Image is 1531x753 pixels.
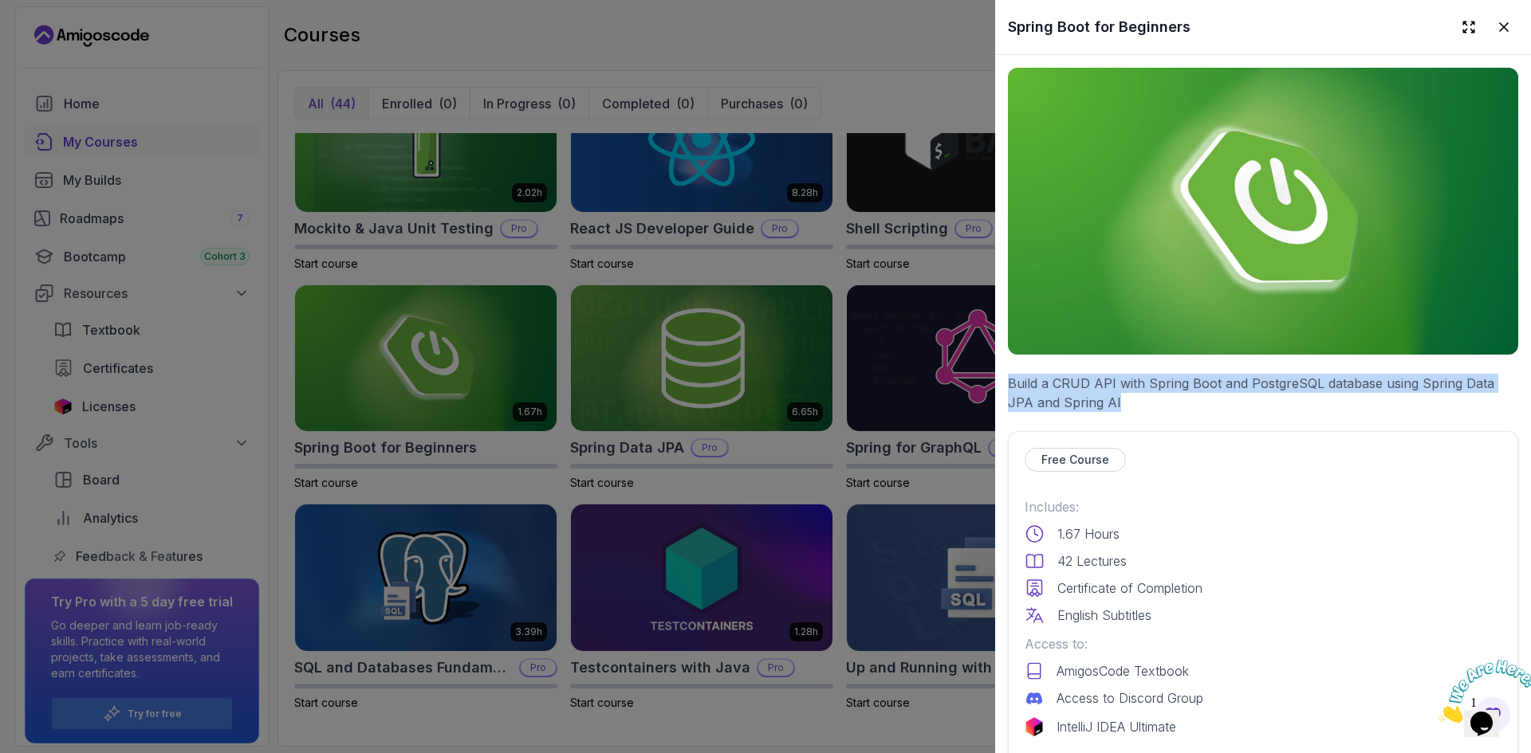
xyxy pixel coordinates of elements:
p: Free Course [1041,452,1109,468]
img: Chat attention grabber [6,6,105,69]
p: Build a CRUD API with Spring Boot and PostgreSQL database using Spring Data JPA and Spring AI [1008,374,1518,412]
img: jetbrains logo [1025,717,1044,736]
iframe: chat widget [1432,653,1531,729]
p: IntelliJ IDEA Ultimate [1057,717,1176,736]
p: Certificate of Completion [1057,578,1202,598]
p: 1.67 Hours [1057,524,1120,543]
p: AmigosCode Textbook [1057,661,1189,680]
button: Expand drawer [1454,13,1483,41]
img: spring-boot-for-beginners_thumbnail [1008,68,1518,355]
p: Includes: [1025,497,1501,516]
span: 1 [6,6,13,20]
p: Access to Discord Group [1057,688,1203,708]
h2: Spring Boot for Beginners [1008,16,1191,38]
p: 42 Lectures [1057,551,1127,571]
p: Access to: [1025,634,1501,653]
p: English Subtitles [1057,606,1151,625]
